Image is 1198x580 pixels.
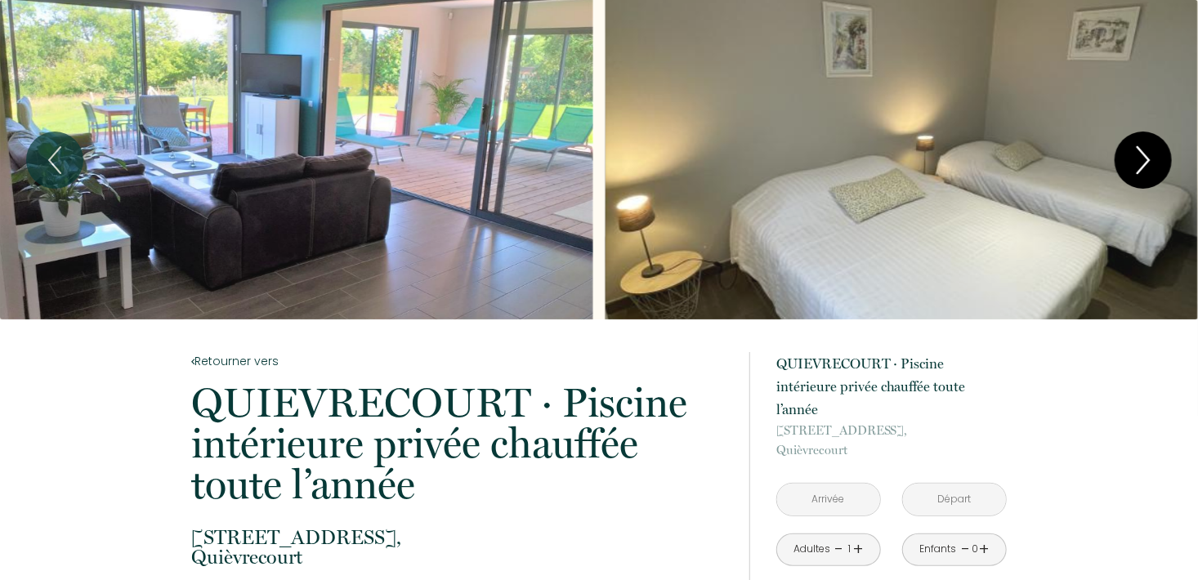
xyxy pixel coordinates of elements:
div: Adultes [793,542,830,557]
span: [STREET_ADDRESS], [776,421,1007,440]
button: Previous [26,132,83,189]
input: Arrivée [777,484,880,515]
div: 0 [972,542,980,557]
span: [STREET_ADDRESS], [191,528,727,547]
p: Quièvrecourt [776,421,1007,460]
a: + [854,537,864,562]
p: QUIEVRECOURT · Piscine intérieure privée chauffée toute l’année [776,352,1007,421]
a: Retourner vers [191,352,727,370]
input: Départ [903,484,1006,515]
a: - [835,537,844,562]
p: QUIEVRECOURT · Piscine intérieure privée chauffée toute l’année [191,382,727,505]
a: - [961,537,970,562]
p: Quièvrecourt [191,528,727,567]
button: Next [1115,132,1172,189]
div: 1 [845,542,853,557]
a: + [980,537,990,562]
div: Enfants [919,542,956,557]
